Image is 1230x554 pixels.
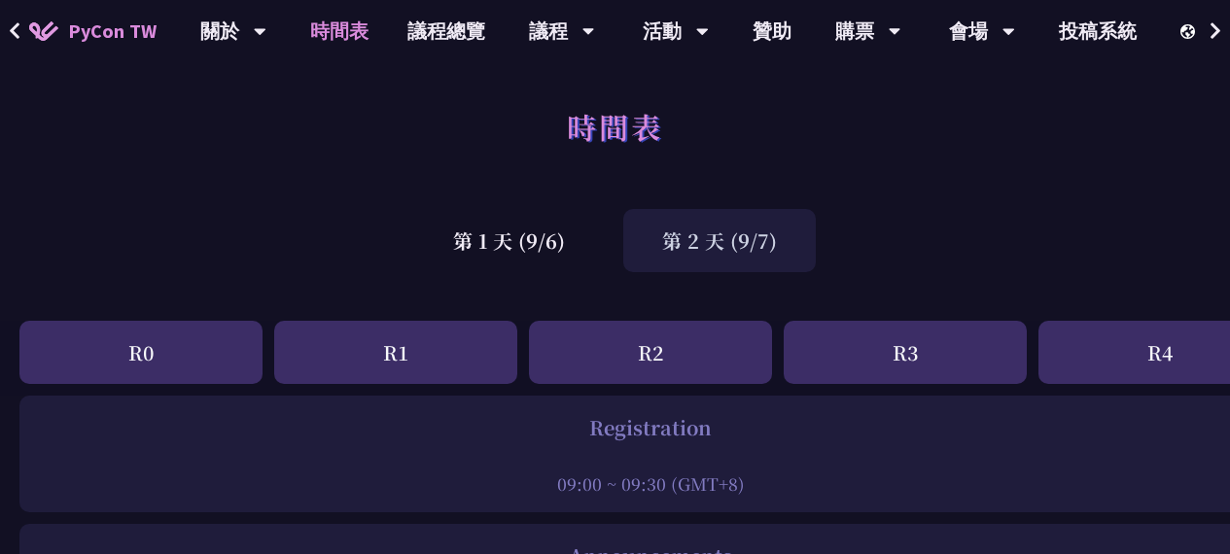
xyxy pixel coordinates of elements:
div: R3 [784,321,1027,384]
div: 第 1 天 (9/6) [414,209,604,272]
div: R1 [274,321,517,384]
span: PyCon TW [68,17,157,46]
div: R0 [19,321,263,384]
a: PyCon TW [10,7,176,55]
img: Locale Icon [1180,24,1200,39]
div: 第 2 天 (9/7) [623,209,816,272]
img: Home icon of PyCon TW 2025 [29,21,58,41]
div: R2 [529,321,772,384]
h1: 時間表 [567,97,663,156]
